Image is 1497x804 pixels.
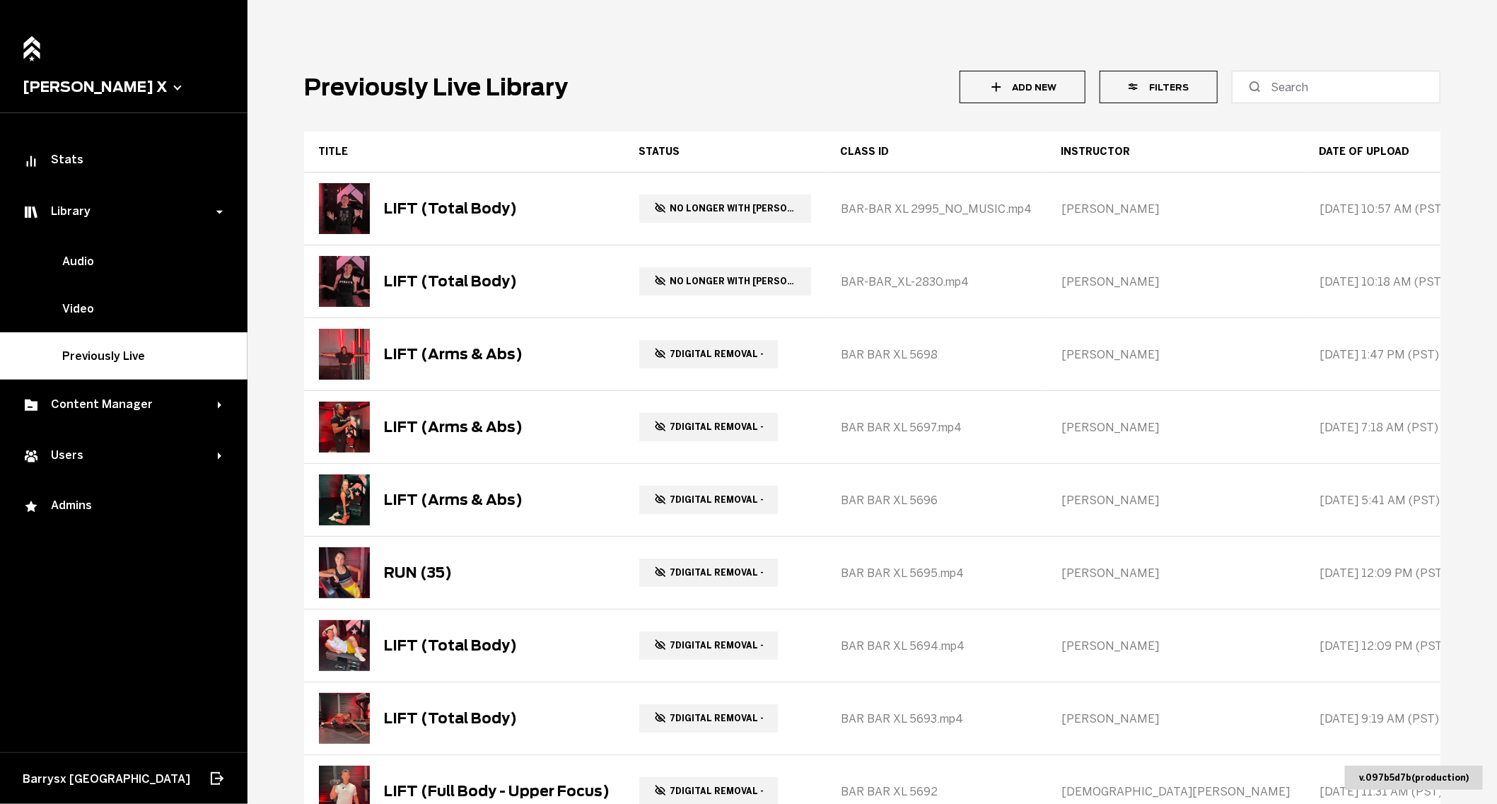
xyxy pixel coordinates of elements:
a: Home [19,28,45,59]
span: [DATE] 10:18 AM (PST) [1320,275,1445,289]
span: [PERSON_NAME] [1061,275,1159,289]
span: BAR BAR XL 5696 [841,494,938,507]
span: 7Digital removal - [639,559,778,586]
span: BAR BAR XL 5694.mp4 [841,639,965,653]
h1: Previously Live Library [304,74,568,101]
span: [DATE] 9:19 AM (PST) [1320,712,1439,726]
span: 7Digital removal - [639,413,778,441]
th: Toggle SortBy [1047,132,1305,173]
th: Toggle SortBy [1305,132,1462,173]
img: RUN (35) [319,547,370,598]
img: LIFT (Arms & Abs) [319,329,370,380]
span: BAR BAR XL 5697.mp4 [841,421,962,434]
span: 7Digital removal - [639,340,778,368]
span: No longer with [PERSON_NAME] [670,204,797,214]
button: Filters [1100,71,1218,103]
div: LIFT (Arms & Abs) [384,346,523,363]
span: BAR BAR XL 5692 [841,785,938,798]
th: Toggle SortBy [826,132,1047,173]
img: LIFT (Total Body) [319,183,370,234]
span: [PERSON_NAME] [1061,421,1159,434]
div: LIFT (Arms & Abs) [384,419,523,436]
span: 7Digital removal - [639,486,778,513]
img: LIFT (Total Body) [319,620,370,671]
span: 7Digital removal - [670,713,764,723]
img: LIFT (Total Body) [319,256,370,307]
span: BAR BAR XL 5693.mp4 [841,712,963,726]
span: [DATE] 11:31 AM (PST) [1320,785,1443,798]
span: [DATE] 12:09 PM (PST) [1320,566,1447,580]
span: 7Digital removal - [670,495,764,505]
input: Search [1271,78,1411,95]
span: No longer with barrys [639,267,811,295]
span: [DATE] 1:47 PM (PST) [1320,348,1439,361]
th: Toggle SortBy [304,132,624,173]
span: Barrysx [GEOGRAPHIC_DATA] [23,772,190,786]
div: LIFT (Full Body - Upper Focus) [384,783,610,800]
span: 7Digital removal - [670,568,764,578]
span: [PERSON_NAME] [1061,566,1159,580]
span: 7Digital removal - [639,704,778,732]
span: [DATE] 12:09 PM (PST) [1320,639,1447,653]
span: BAR-BAR_XL-2830.mp4 [841,275,969,289]
div: LIFT (Total Body) [384,637,517,654]
span: [PERSON_NAME] [1061,639,1159,653]
span: BAR-BAR XL 2995_NO_MUSIC.mp4 [841,202,1032,216]
div: LIFT (Total Body) [384,710,517,727]
span: [DATE] 5:41 AM (PST) [1320,494,1440,507]
div: v. 097b5d7b ( production ) [1345,766,1483,790]
span: No longer with Barrys [639,194,811,222]
span: [PERSON_NAME] [1061,348,1159,361]
div: Library [23,204,218,221]
span: [PERSON_NAME] [1061,494,1159,507]
img: LIFT (Arms & Abs) [319,402,370,453]
th: Toggle SortBy [624,132,826,173]
div: LIFT (Total Body) [384,273,517,290]
div: Admins [23,499,225,515]
span: 7Digital removal - [670,349,764,359]
button: Log out [201,763,232,794]
span: [DATE] 10:57 AM (PST) [1320,202,1446,216]
span: 7Digital removal - [670,641,764,651]
span: 7Digital removal - [670,786,764,796]
span: 7Digital removal - [639,631,778,659]
div: Users [23,448,218,465]
span: [DEMOGRAPHIC_DATA][PERSON_NAME] [1061,785,1290,798]
img: LIFT (Total Body) [319,693,370,744]
div: LIFT (Arms & Abs) [384,491,523,508]
span: [DATE] 7:18 AM (PST) [1320,421,1438,434]
span: BAR BAR XL 5695.mp4 [841,566,964,580]
div: LIFT (Total Body) [384,200,517,217]
div: RUN (35) [384,564,452,581]
div: Content Manager [23,397,218,414]
span: No longer with [PERSON_NAME] [670,276,797,286]
span: [PERSON_NAME] [1061,712,1159,726]
img: LIFT (Arms & Abs) [319,474,370,525]
span: [PERSON_NAME] [1061,202,1159,216]
span: 7Digital removal - [670,422,764,432]
button: Add New [960,71,1085,103]
span: BAR BAR XL 5698 [841,348,938,361]
button: [PERSON_NAME] X [23,78,225,95]
div: Stats [23,153,225,170]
